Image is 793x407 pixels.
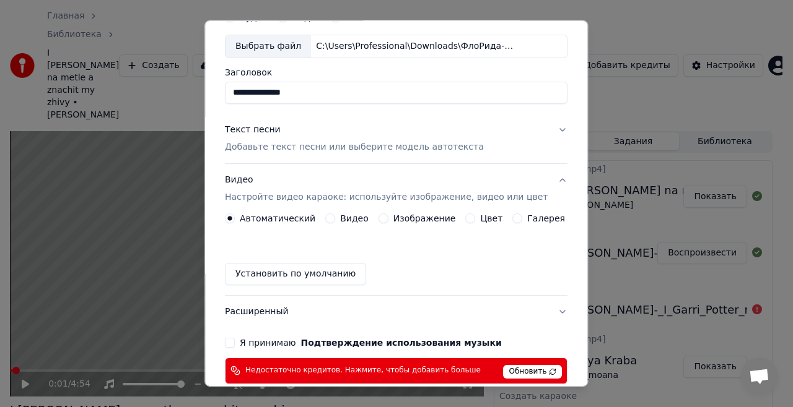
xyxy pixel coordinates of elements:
div: Выбрать файл [226,35,311,58]
button: Текст песниДобавьте текст песни или выберите модель автотекста [225,114,567,163]
p: Добавьте текст песни или выберите модель автотекста [225,141,484,153]
label: Автоматический [240,214,315,223]
button: Я принимаю [301,338,502,347]
label: Аудио [240,13,268,22]
label: Галерея [528,214,566,223]
label: Цвет [481,214,503,223]
div: Видео [225,174,548,204]
div: C:\Users\Professional\Downloads\ФлоРида-Мой Рай.mp3 [311,40,522,53]
label: Заголовок [225,68,567,77]
div: ВидеоНастройте видео караоке: используйте изображение, видео или цвет [225,213,567,295]
label: Я принимаю [240,338,502,347]
button: Установить по умолчанию [225,263,366,285]
button: Расширенный [225,296,567,328]
span: Недостаточно кредитов. Нажмите, чтобы добавить больше [245,366,481,375]
span: Обновить [504,365,563,379]
div: Текст песни [225,124,281,136]
p: Настройте видео караоке: используйте изображение, видео или цвет [225,191,548,204]
button: ВидеоНастройте видео караоке: используйте изображение, видео или цвет [225,164,567,213]
label: Видео [292,13,321,22]
label: Видео [340,214,369,223]
label: Изображение [393,214,456,223]
label: URL [346,13,363,22]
